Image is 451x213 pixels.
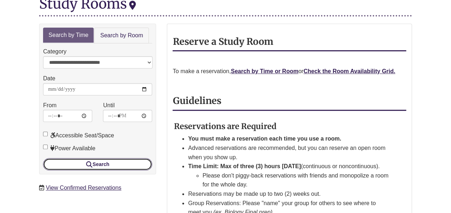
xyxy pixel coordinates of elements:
[43,144,95,153] label: Power Available
[43,145,48,149] input: Power Available
[173,95,221,106] strong: Guidelines
[202,171,389,189] li: Please don't piggy-back reservations with friends and monopolize a room for the whole day.
[173,36,273,47] strong: Reserve a Study Room
[174,121,276,131] strong: Reservations are Required
[304,68,395,74] a: Check the Room Availability Grid.
[103,101,114,110] label: Until
[173,67,406,76] p: To make a reservation, or
[188,143,389,162] li: Advanced reservations are recommended, but you can reserve an open room when you show up.
[188,189,389,199] li: Reservations may be made up to two (2) weeks out.
[188,162,389,189] li: (continuous or noncontinuous).
[231,68,298,74] a: Search by Time or Room
[43,132,48,136] input: Accessible Seat/Space
[43,158,152,170] button: Search
[43,28,94,43] a: Search by Time
[46,185,121,191] a: View Confirmed Reservations
[43,131,114,140] label: Accessible Seat/Space
[188,136,341,142] strong: You must make a reservation each time you use a room.
[188,163,301,169] strong: Time Limit: Max of three (3) hours [DATE]
[94,28,149,44] a: Search by Room
[43,74,55,83] label: Date
[43,47,66,56] label: Category
[43,101,56,110] label: From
